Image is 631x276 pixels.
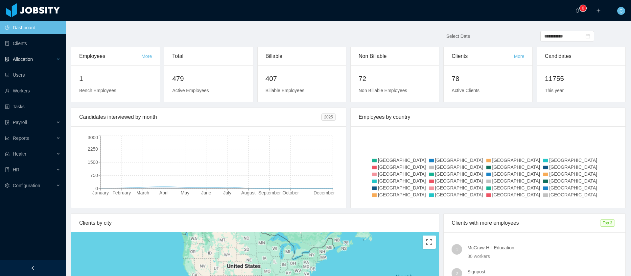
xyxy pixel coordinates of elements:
[112,190,131,195] tspan: February
[13,167,19,172] span: HR
[452,214,600,232] div: Clients with more employees
[223,190,231,195] tspan: July
[92,190,109,195] tspan: January
[5,100,60,113] a: icon: profileTasks
[13,151,26,157] span: Health
[446,34,470,39] span: Select Date
[580,5,586,12] sup: 0
[435,192,483,197] span: [GEOGRAPHIC_DATA]
[79,88,116,93] span: Bench Employees
[5,84,60,97] a: icon: userWorkers
[266,47,338,65] div: Billable
[172,47,245,65] div: Total
[514,54,525,59] a: More
[435,164,483,170] span: [GEOGRAPHIC_DATA]
[5,183,10,188] i: icon: setting
[283,190,299,195] tspan: October
[13,136,29,141] span: Reports
[359,108,618,126] div: Employees by country
[467,253,618,260] div: 80 workers
[5,152,10,156] i: icon: medicine-box
[619,7,623,15] span: C
[79,73,152,84] h2: 1
[314,190,335,195] tspan: December
[321,113,336,121] span: 2025
[258,190,281,195] tspan: September
[13,120,27,125] span: Payroll
[5,120,10,125] i: icon: file-protect
[13,57,33,62] span: Allocation
[435,178,483,184] span: [GEOGRAPHIC_DATA]
[492,158,540,163] span: [GEOGRAPHIC_DATA]
[5,37,60,50] a: icon: auditClients
[575,8,580,13] i: icon: bell
[452,47,514,65] div: Clients
[79,108,321,126] div: Candidates interviewed by month
[549,185,597,190] span: [GEOGRAPHIC_DATA]
[492,185,540,190] span: [GEOGRAPHIC_DATA]
[79,214,431,232] div: Clients by city
[467,244,618,251] h4: McGraw-Hill Education
[378,164,426,170] span: [GEOGRAPHIC_DATA]
[378,158,426,163] span: [GEOGRAPHIC_DATA]
[181,190,189,195] tspan: May
[549,178,597,184] span: [GEOGRAPHIC_DATA]
[266,88,304,93] span: Billable Employees
[378,192,426,197] span: [GEOGRAPHIC_DATA]
[88,160,98,165] tspan: 1500
[141,54,152,59] a: More
[88,135,98,140] tspan: 3000
[5,21,60,34] a: icon: pie-chartDashboard
[435,171,483,177] span: [GEOGRAPHIC_DATA]
[435,185,483,190] span: [GEOGRAPHIC_DATA]
[359,47,431,65] div: Non Billable
[79,47,141,65] div: Employees
[5,68,60,82] a: icon: robotUsers
[5,136,10,140] i: icon: line-chart
[159,190,169,195] tspan: April
[596,8,601,13] i: icon: plus
[266,73,338,84] h2: 407
[13,183,40,188] span: Configuration
[545,73,618,84] h2: 11755
[492,192,540,197] span: [GEOGRAPHIC_DATA]
[456,244,458,255] span: 1
[452,88,479,93] span: Active Clients
[467,268,618,275] h4: Signpost
[359,88,407,93] span: Non Billable Employees
[90,173,98,178] tspan: 750
[545,88,564,93] span: This year
[600,219,615,227] span: Top 3
[492,171,540,177] span: [GEOGRAPHIC_DATA]
[201,190,211,195] tspan: June
[452,73,524,84] h2: 78
[549,158,597,163] span: [GEOGRAPHIC_DATA]
[95,186,98,191] tspan: 0
[378,185,426,190] span: [GEOGRAPHIC_DATA]
[172,88,209,93] span: Active Employees
[492,164,540,170] span: [GEOGRAPHIC_DATA]
[492,178,540,184] span: [GEOGRAPHIC_DATA]
[549,164,597,170] span: [GEOGRAPHIC_DATA]
[241,190,256,195] tspan: August
[136,190,149,195] tspan: March
[435,158,483,163] span: [GEOGRAPHIC_DATA]
[359,73,431,84] h2: 72
[586,34,590,38] i: icon: calendar
[423,236,436,249] button: Toggle fullscreen view
[172,73,245,84] h2: 479
[378,178,426,184] span: [GEOGRAPHIC_DATA]
[88,146,98,152] tspan: 2250
[378,171,426,177] span: [GEOGRAPHIC_DATA]
[545,47,618,65] div: Candidates
[5,167,10,172] i: icon: book
[549,192,597,197] span: [GEOGRAPHIC_DATA]
[549,171,597,177] span: [GEOGRAPHIC_DATA]
[5,57,10,62] i: icon: solution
